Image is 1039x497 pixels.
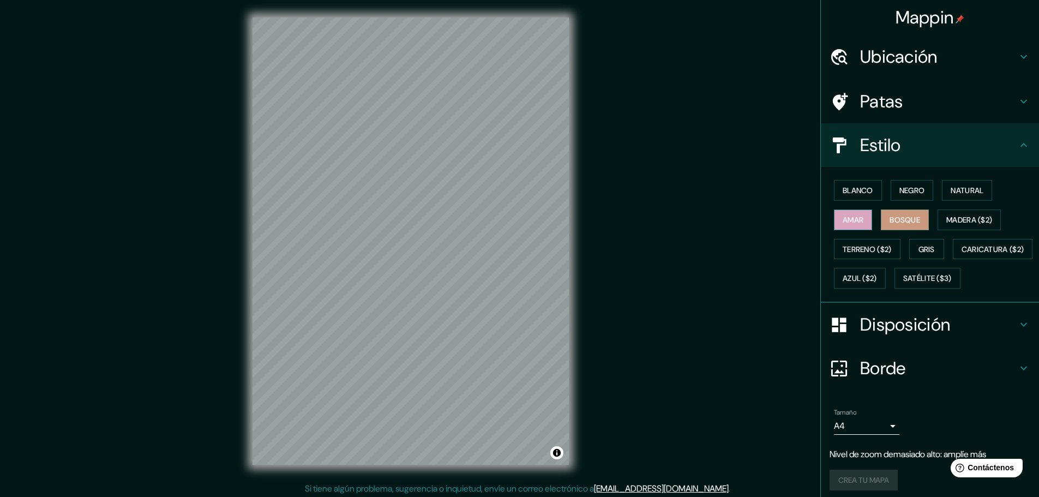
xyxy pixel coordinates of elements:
[834,417,899,435] div: A4
[942,180,992,201] button: Natural
[305,483,594,494] font: Si tiene algún problema, sugerencia o inquietud, envíe un correo electrónico a
[732,482,734,494] font: .
[843,185,873,195] font: Blanco
[594,483,729,494] a: [EMAIL_ADDRESS][DOMAIN_NAME]
[946,215,992,225] font: Madera ($2)
[843,274,877,284] font: Azul ($2)
[834,268,886,289] button: Azul ($2)
[830,448,986,460] font: Nivel de zoom demasiado alto: amplíe más
[834,408,856,417] font: Tamaño
[821,123,1039,167] div: Estilo
[891,180,934,201] button: Negro
[938,209,1001,230] button: Madera ($2)
[834,239,900,260] button: Terreno ($2)
[909,239,944,260] button: Gris
[942,454,1027,485] iframe: Lanzador de widgets de ayuda
[550,446,563,459] button: Activar o desactivar atribución
[860,357,906,380] font: Borde
[821,303,1039,346] div: Disposición
[860,313,950,336] font: Disposición
[903,274,952,284] font: Satélite ($3)
[843,244,892,254] font: Terreno ($2)
[860,90,903,113] font: Patas
[953,239,1033,260] button: Caricatura ($2)
[821,346,1039,390] div: Borde
[860,45,938,68] font: Ubicación
[730,482,732,494] font: .
[951,185,983,195] font: Natural
[834,180,882,201] button: Blanco
[881,209,929,230] button: Bosque
[918,244,935,254] font: Gris
[962,244,1024,254] font: Caricatura ($2)
[956,15,964,23] img: pin-icon.png
[899,185,925,195] font: Negro
[860,134,901,157] font: Estilo
[253,17,569,465] canvas: Mapa
[843,215,863,225] font: Amar
[821,35,1039,79] div: Ubicación
[821,80,1039,123] div: Patas
[894,268,960,289] button: Satélite ($3)
[890,215,920,225] font: Bosque
[834,420,845,432] font: A4
[729,483,730,494] font: .
[896,6,954,29] font: Mappin
[834,209,872,230] button: Amar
